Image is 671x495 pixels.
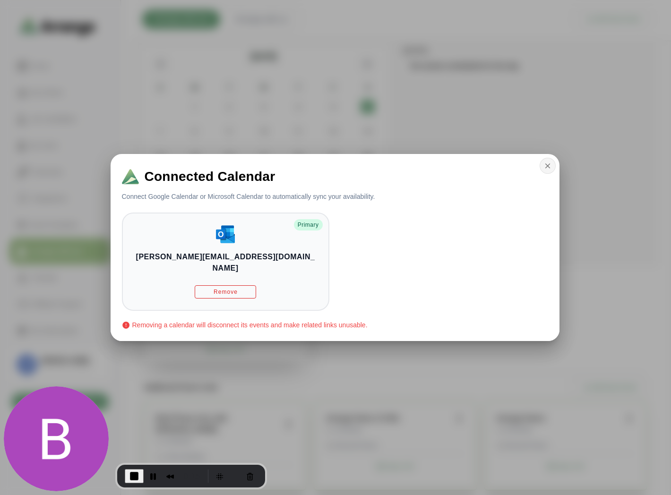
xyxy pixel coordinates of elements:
[134,251,317,274] h3: [PERSON_NAME][EMAIL_ADDRESS][DOMAIN_NAME]
[195,285,256,299] button: Remove
[122,192,375,201] p: Connect Google Calendar or Microsoft Calendar to automatically sync your availability.
[122,320,548,330] p: Removing a calendar will disconnect its events and make related links unusable.
[145,170,275,183] span: Connected Calendar
[122,169,139,184] img: Logo
[213,288,238,296] span: Remove
[294,219,323,230] div: Primary
[216,225,235,244] img: Outlook Calendar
